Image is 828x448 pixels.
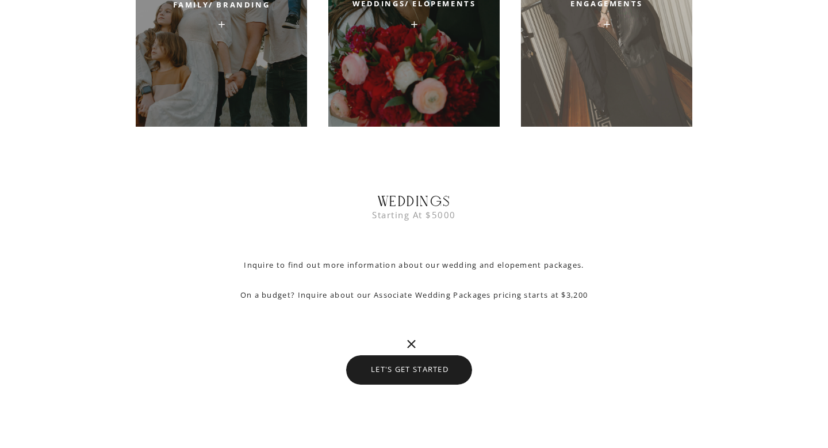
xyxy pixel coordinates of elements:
a: starting at $5000 [319,210,509,222]
a: let's get started [361,365,459,375]
a: weddings [267,192,562,204]
p: Inquire to find out more information about our wedding and elopement packages. On a budget? Inqui... [184,257,644,313]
